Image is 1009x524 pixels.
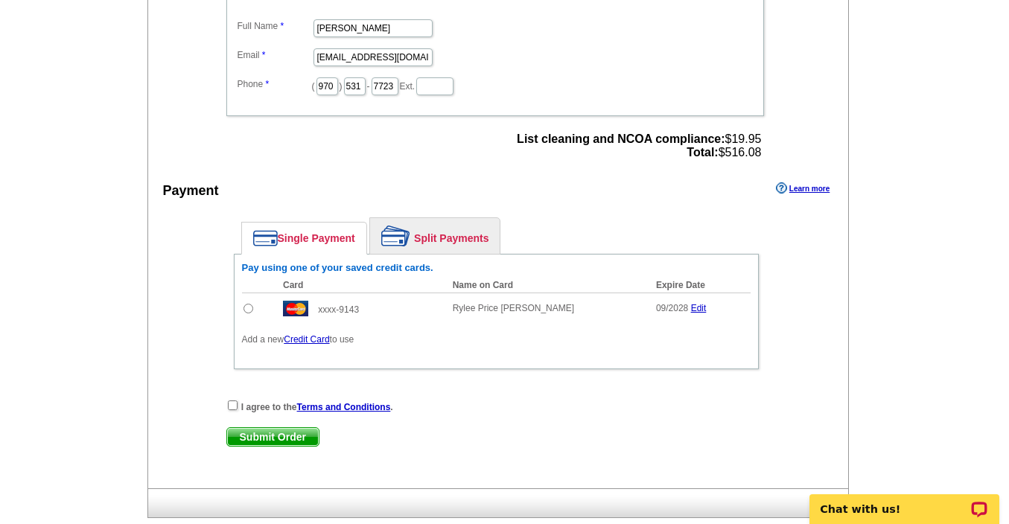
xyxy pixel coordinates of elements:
span: Rylee Price [PERSON_NAME] [453,303,574,313]
th: Expire Date [649,278,751,293]
strong: I agree to the . [241,402,393,412]
a: Learn more [776,182,830,194]
a: Credit Card [284,334,329,345]
img: split-payment.png [381,226,410,246]
img: mast.gif [283,301,308,316]
span: $19.95 $516.08 [517,132,761,159]
strong: List cleaning and NCOA compliance: [517,132,725,145]
a: Split Payments [370,218,500,254]
span: xxxx-9143 [318,304,359,315]
th: Name on Card [445,278,649,293]
label: Phone [238,77,312,91]
h6: Pay using one of your saved credit cards. [242,262,751,274]
a: Single Payment [242,223,366,254]
a: Edit [691,303,707,313]
img: single-payment.png [253,230,278,246]
p: Add a new to use [242,333,751,346]
a: Terms and Conditions [297,402,391,412]
iframe: LiveChat chat widget [800,477,1009,524]
strong: Total: [687,146,718,159]
div: Payment [163,181,219,201]
th: Card [276,278,445,293]
span: 09/2028 [656,303,688,313]
label: Email [238,48,312,62]
dd: ( ) - Ext. [234,74,757,97]
span: Submit Order [227,428,319,446]
label: Full Name [238,19,312,33]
